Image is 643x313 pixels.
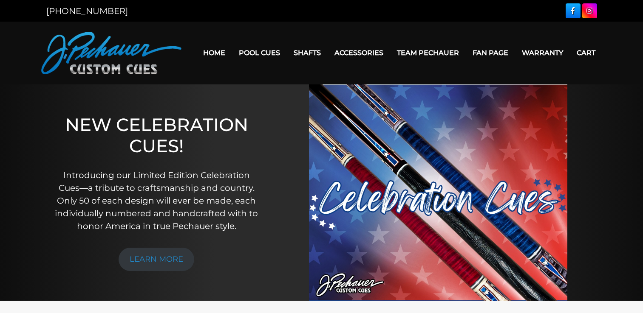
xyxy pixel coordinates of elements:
a: Fan Page [466,42,515,64]
a: Shafts [287,42,328,64]
a: Accessories [328,42,390,64]
p: Introducing our Limited Edition Celebration Cues—a tribute to craftsmanship and country. Only 50 ... [52,169,261,232]
a: [PHONE_NUMBER] [46,6,128,16]
a: Home [196,42,232,64]
h1: NEW CELEBRATION CUES! [52,114,261,157]
img: Pechauer Custom Cues [41,32,181,74]
a: Team Pechauer [390,42,466,64]
a: Pool Cues [232,42,287,64]
a: Cart [570,42,602,64]
a: Warranty [515,42,570,64]
a: LEARN MORE [119,248,194,271]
